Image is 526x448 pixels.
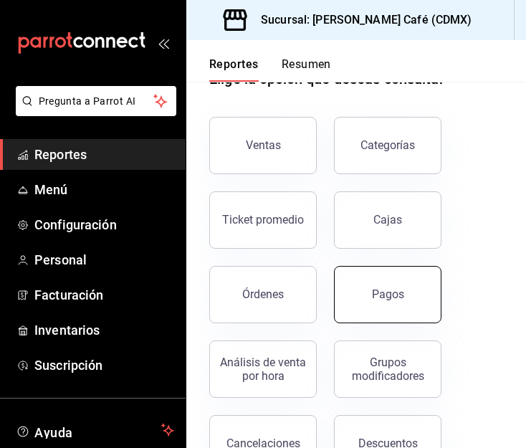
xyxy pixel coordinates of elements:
button: Categorías [334,117,441,174]
div: Ticket promedio [222,213,304,227]
button: Grupos modificadores [334,340,441,398]
div: Categorías [360,138,415,152]
button: Resumen [282,57,331,82]
span: Pregunta a Parrot AI [39,94,154,109]
span: Suscripción [34,356,174,375]
h3: Sucursal: [PERSON_NAME] Café (CDMX) [249,11,472,29]
div: navigation tabs [209,57,331,82]
div: Cajas [373,213,402,227]
span: Personal [34,250,174,270]
button: Reportes [209,57,259,82]
span: Inventarios [34,320,174,340]
button: Ticket promedio [209,191,317,249]
button: Pagos [334,266,441,323]
div: Pagos [372,287,404,301]
div: Análisis de venta por hora [219,356,307,383]
span: Reportes [34,145,174,164]
div: Órdenes [242,287,284,301]
button: Análisis de venta por hora [209,340,317,398]
span: Menú [34,180,174,199]
span: Facturación [34,285,174,305]
button: Pregunta a Parrot AI [16,86,176,116]
a: Pregunta a Parrot AI [10,104,176,119]
button: open_drawer_menu [158,37,169,49]
button: Órdenes [209,266,317,323]
span: Ayuda [34,421,156,439]
span: Configuración [34,215,174,234]
button: Cajas [334,191,441,249]
button: Ventas [209,117,317,174]
div: Ventas [246,138,281,152]
div: Grupos modificadores [343,356,432,383]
